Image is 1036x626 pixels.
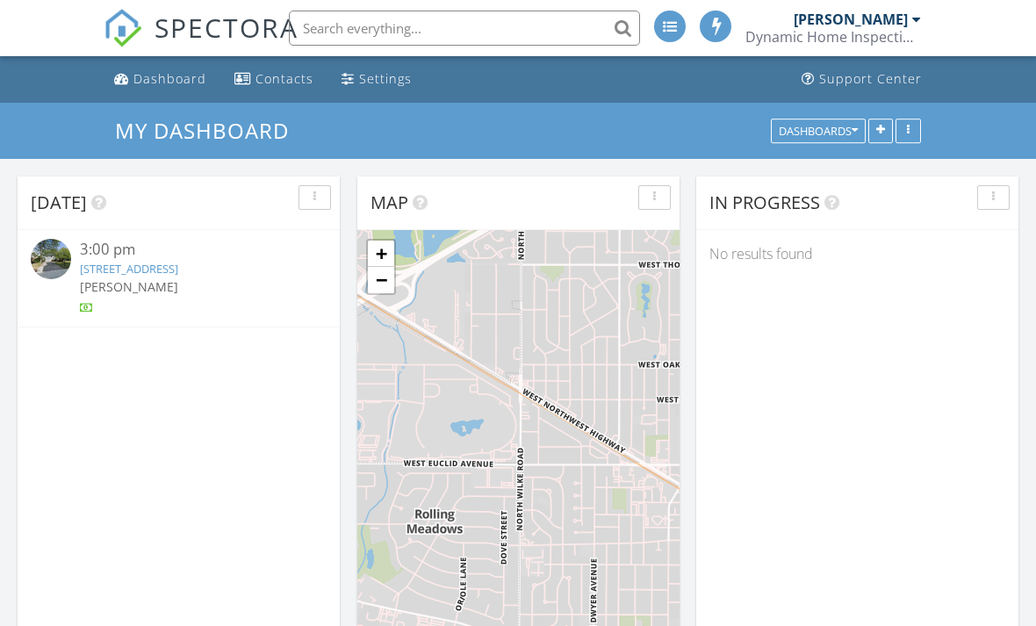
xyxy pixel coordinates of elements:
[107,63,213,96] a: Dashboard
[696,230,1018,277] div: No results found
[335,63,419,96] a: Settings
[255,70,313,87] div: Contacts
[359,70,412,87] div: Settings
[104,24,299,61] a: SPECTORA
[31,239,327,317] a: 3:00 pm [STREET_ADDRESS] [PERSON_NAME]
[371,191,408,214] span: Map
[104,9,142,47] img: The Best Home Inspection Software - Spectora
[133,70,206,87] div: Dashboard
[745,28,921,46] div: Dynamic Home Inspection Services, LLC
[779,125,858,137] div: Dashboards
[115,116,304,145] a: My Dashboard
[80,261,178,277] a: [STREET_ADDRESS]
[289,11,640,46] input: Search everything...
[794,11,908,28] div: [PERSON_NAME]
[155,9,299,46] span: SPECTORA
[227,63,320,96] a: Contacts
[80,239,302,261] div: 3:00 pm
[771,119,866,143] button: Dashboards
[368,241,394,267] a: Zoom in
[368,267,394,293] a: Zoom out
[31,191,87,214] span: [DATE]
[795,63,929,96] a: Support Center
[819,70,922,87] div: Support Center
[31,239,71,279] img: streetview
[80,278,178,295] span: [PERSON_NAME]
[709,191,820,214] span: In Progress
